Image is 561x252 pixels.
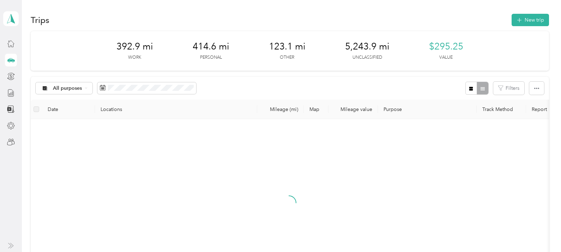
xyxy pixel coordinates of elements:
[429,41,463,52] span: $295.25
[31,16,49,24] h1: Trips
[378,100,477,119] th: Purpose
[257,100,304,119] th: Mileage (mi)
[521,212,561,252] iframe: Everlance-gr Chat Button Frame
[328,100,378,119] th: Mileage value
[477,100,526,119] th: Track Method
[493,82,524,95] button: Filters
[116,41,153,52] span: 392.9 mi
[42,100,95,119] th: Date
[439,54,453,61] p: Value
[304,100,328,119] th: Map
[345,41,390,52] span: 5,243.9 mi
[53,86,82,91] span: All purposes
[128,54,141,61] p: Work
[269,41,306,52] span: 123.1 mi
[280,54,294,61] p: Other
[193,41,229,52] span: 414.6 mi
[200,54,222,61] p: Personal
[95,100,257,119] th: Locations
[352,54,382,61] p: Unclassified
[512,14,549,26] button: New trip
